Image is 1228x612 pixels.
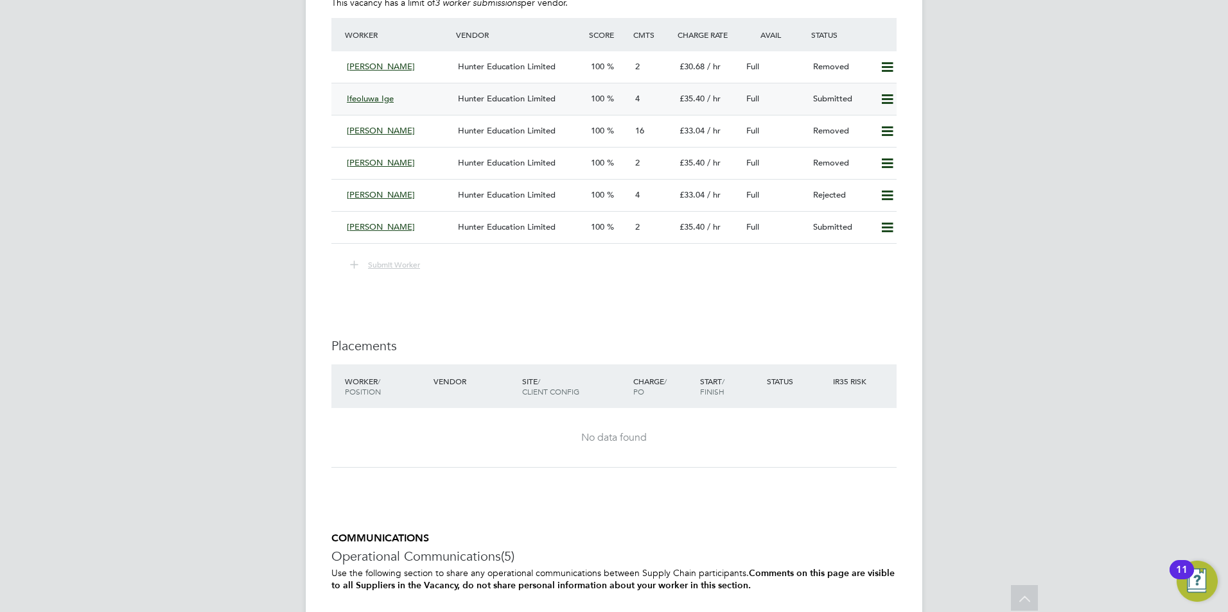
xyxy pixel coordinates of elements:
div: Vendor [453,23,586,46]
div: Cmts [630,23,674,46]
div: Charge [630,370,697,403]
h5: COMMUNICATIONS [331,532,897,545]
div: Worker [342,370,430,403]
span: / Finish [700,376,724,396]
span: 100 [591,61,604,72]
span: Full [746,93,759,104]
span: Hunter Education Limited [458,93,556,104]
span: Hunter Education Limited [458,221,556,232]
div: Status [764,370,830,393]
span: / hr [707,61,721,72]
span: 100 [591,221,604,232]
div: Vendor [430,370,519,393]
div: Site [519,370,630,403]
div: Worker [342,23,453,46]
span: / Client Config [522,376,579,396]
span: Full [746,157,759,168]
span: £35.40 [680,157,705,168]
span: / Position [345,376,381,396]
div: Removed [808,153,875,174]
span: / hr [707,125,721,136]
span: / hr [707,221,721,232]
span: / hr [707,93,721,104]
span: 100 [591,93,604,104]
span: 4 [635,93,640,104]
span: 4 [635,189,640,200]
div: Submitted [808,217,875,238]
span: 2 [635,157,640,168]
p: Use the following section to share any operational communications between Supply Chain participants. [331,567,897,591]
span: £35.40 [680,221,705,232]
span: Full [746,61,759,72]
span: Full [746,189,759,200]
span: / hr [707,157,721,168]
span: Ifeoluwa Ige [347,93,394,104]
span: 100 [591,189,604,200]
span: 100 [591,157,604,168]
span: 16 [635,125,644,136]
div: IR35 Risk [830,370,874,393]
span: [PERSON_NAME] [347,157,415,168]
div: No data found [344,431,884,445]
div: Status [808,23,897,46]
span: £35.40 [680,93,705,104]
span: 100 [591,125,604,136]
button: Submit Worker [341,257,430,273]
span: Hunter Education Limited [458,157,556,168]
span: Hunter Education Limited [458,189,556,200]
h3: Placements [331,337,897,354]
div: Submitted [808,89,875,110]
div: Start [697,370,764,403]
h3: Operational Communications [331,548,897,565]
span: Hunter Education Limited [458,125,556,136]
b: Comments on this page are visible to all Suppliers in the Vacancy, do not share personal informat... [331,568,895,591]
div: Removed [808,56,875,78]
button: Open Resource Center, 11 new notifications [1177,561,1218,602]
span: 2 [635,61,640,72]
div: Rejected [808,185,875,206]
span: (5) [501,548,514,565]
span: [PERSON_NAME] [347,221,415,232]
span: [PERSON_NAME] [347,125,415,136]
span: / hr [707,189,721,200]
span: Full [746,125,759,136]
span: £30.68 [680,61,705,72]
span: [PERSON_NAME] [347,189,415,200]
span: / PO [633,376,667,396]
span: £33.04 [680,189,705,200]
span: Hunter Education Limited [458,61,556,72]
div: Avail [741,23,808,46]
div: Score [586,23,630,46]
span: [PERSON_NAME] [347,61,415,72]
span: Full [746,221,759,232]
div: Removed [808,121,875,142]
span: 2 [635,221,640,232]
span: £33.04 [680,125,705,136]
div: Charge Rate [674,23,741,46]
span: Submit Worker [368,259,420,269]
div: 11 [1176,570,1188,586]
